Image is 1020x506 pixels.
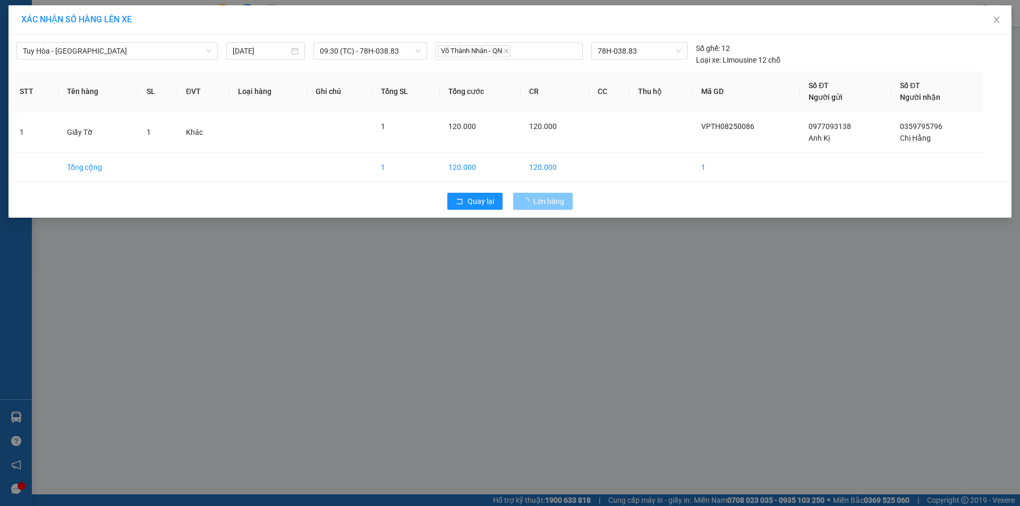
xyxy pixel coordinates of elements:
[696,42,720,54] span: Số ghế:
[58,112,138,153] td: Giấy Tờ
[504,48,509,54] span: close
[440,153,521,182] td: 120.000
[529,122,557,131] span: 120.000
[467,195,494,207] span: Quay lại
[456,198,463,206] span: rollback
[513,193,573,210] button: Lên hàng
[900,134,931,142] span: Chị Hằng
[438,45,511,57] span: Võ Thành Nhân - QN
[533,195,564,207] span: Lên hàng
[177,71,229,112] th: ĐVT
[21,14,132,24] span: XÁC NHẬN SỐ HÀNG LÊN XE
[233,45,289,57] input: 15/08/2025
[900,81,920,90] span: Số ĐT
[440,71,521,112] th: Tổng cước
[521,71,589,112] th: CR
[809,93,843,101] span: Người gửi
[696,54,780,66] div: Limousine 12 chỗ
[696,42,730,54] div: 12
[521,153,589,182] td: 120.000
[809,81,829,90] span: Số ĐT
[448,122,476,131] span: 120.000
[229,71,307,112] th: Loại hàng
[58,71,138,112] th: Tên hàng
[5,5,154,25] li: BB Limousine
[147,128,151,136] span: 1
[900,122,942,131] span: 0359795796
[982,5,1011,35] button: Close
[701,122,754,131] span: VPTH08250086
[522,198,533,205] span: loading
[589,71,630,112] th: CC
[693,153,801,182] td: 1
[307,71,372,112] th: Ghi chú
[630,71,692,112] th: Thu hộ
[598,43,681,59] span: 78H-038.83
[693,71,801,112] th: Mã GD
[73,45,141,68] li: VP VP Buôn Ma Thuột
[138,71,177,112] th: SL
[447,193,503,210] button: rollbackQuay lại
[372,71,440,112] th: Tổng SL
[372,153,440,182] td: 1
[5,45,73,80] li: VP VP [GEOGRAPHIC_DATA]
[73,71,81,78] span: environment
[381,122,385,131] span: 1
[11,71,58,112] th: STT
[177,112,229,153] td: Khác
[11,112,58,153] td: 1
[809,122,851,131] span: 0977093138
[23,43,211,59] span: Tuy Hòa - Buôn Ma Thuột
[992,15,1001,24] span: close
[320,43,421,59] span: 09:30 (TC) - 78H-038.83
[696,54,721,66] span: Loại xe:
[809,134,830,142] span: Anh Kị
[58,153,138,182] td: Tổng cộng
[900,93,940,101] span: Người nhận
